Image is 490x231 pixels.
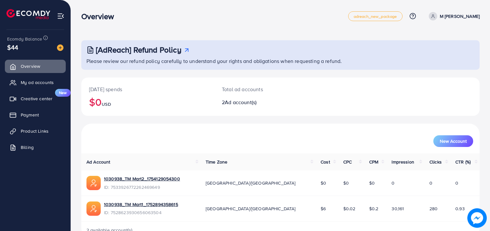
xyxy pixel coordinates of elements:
a: 1030938_TM Mart1_1752894358615 [104,201,178,208]
a: Overview [5,60,66,73]
p: [DATE] spends [89,85,206,93]
span: CPC [343,159,352,165]
h3: [AdReach] Refund Policy [96,45,181,55]
span: $6 [321,205,326,212]
span: My ad accounts [21,79,54,86]
span: 0.93 [455,205,465,212]
span: $0.2 [369,205,379,212]
span: Overview [21,63,40,69]
a: M [PERSON_NAME] [426,12,480,20]
img: menu [57,12,64,20]
img: ic-ads-acc.e4c84228.svg [86,176,101,190]
h3: Overview [81,12,119,21]
span: $44 [7,43,18,52]
span: [GEOGRAPHIC_DATA]/[GEOGRAPHIC_DATA] [206,180,296,186]
span: ID: 7528623930656063504 [104,209,178,216]
span: Creative center [21,95,52,102]
span: Ad account(s) [225,99,256,106]
span: CTR (%) [455,159,471,165]
a: Billing [5,141,66,154]
h2: $0 [89,96,206,108]
span: 0 [429,180,432,186]
a: Payment [5,108,66,121]
span: [GEOGRAPHIC_DATA]/[GEOGRAPHIC_DATA] [206,205,296,212]
span: 0 [392,180,394,186]
a: adreach_new_package [348,11,403,21]
span: 0 [455,180,458,186]
span: Cost [321,159,330,165]
span: $0 [321,180,326,186]
span: $0 [343,180,349,186]
a: Product Links [5,125,66,138]
p: M [PERSON_NAME] [440,12,480,20]
span: 30,161 [392,205,404,212]
span: adreach_new_package [354,14,397,18]
span: CPM [369,159,378,165]
img: logo [6,9,50,19]
span: USD [102,101,111,107]
img: ic-ads-acc.e4c84228.svg [86,201,101,216]
span: Billing [21,144,34,151]
span: Product Links [21,128,49,134]
a: 1030938_TM Mart2_1754129054300 [104,176,180,182]
button: New Account [433,135,473,147]
img: image [57,44,63,51]
span: New [55,89,71,97]
h2: 2 [222,99,306,105]
span: $0 [369,180,375,186]
img: image [467,208,487,228]
span: 280 [429,205,438,212]
span: Impression [392,159,414,165]
a: Creative centerNew [5,92,66,105]
p: Total ad accounts [222,85,306,93]
p: Please review our refund policy carefully to understand your rights and obligations when requesti... [86,57,476,65]
span: Ad Account [86,159,110,165]
span: ID: 7533926772262469649 [104,184,180,190]
span: Clicks [429,159,442,165]
span: Ecomdy Balance [7,36,42,42]
span: New Account [440,139,467,143]
span: $0.02 [343,205,356,212]
span: Payment [21,112,39,118]
a: My ad accounts [5,76,66,89]
span: Time Zone [206,159,227,165]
